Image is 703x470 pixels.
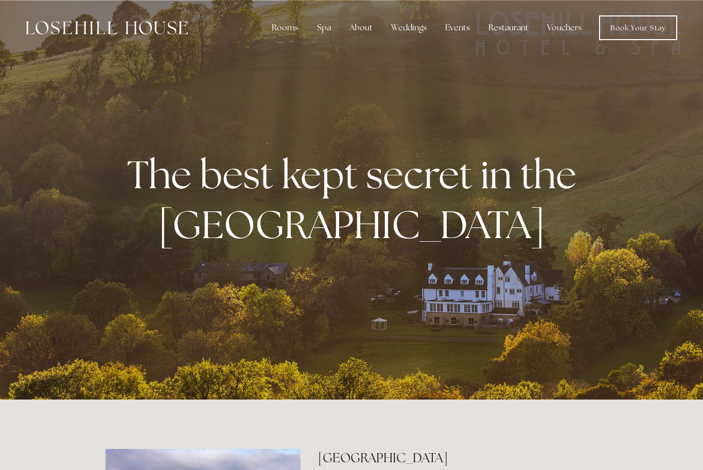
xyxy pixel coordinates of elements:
img: Losehill House [26,21,188,34]
strong: The best kept secret in the [GEOGRAPHIC_DATA] [127,149,585,250]
a: Book Your Stay [599,15,677,40]
h2: [GEOGRAPHIC_DATA] [318,449,597,467]
div: Restaurant [480,17,537,38]
div: Rooms [263,17,307,38]
div: Events [437,17,478,38]
div: Spa [309,17,339,38]
div: Weddings [383,17,435,38]
div: About [341,17,381,38]
a: Vouchers [539,17,590,38]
